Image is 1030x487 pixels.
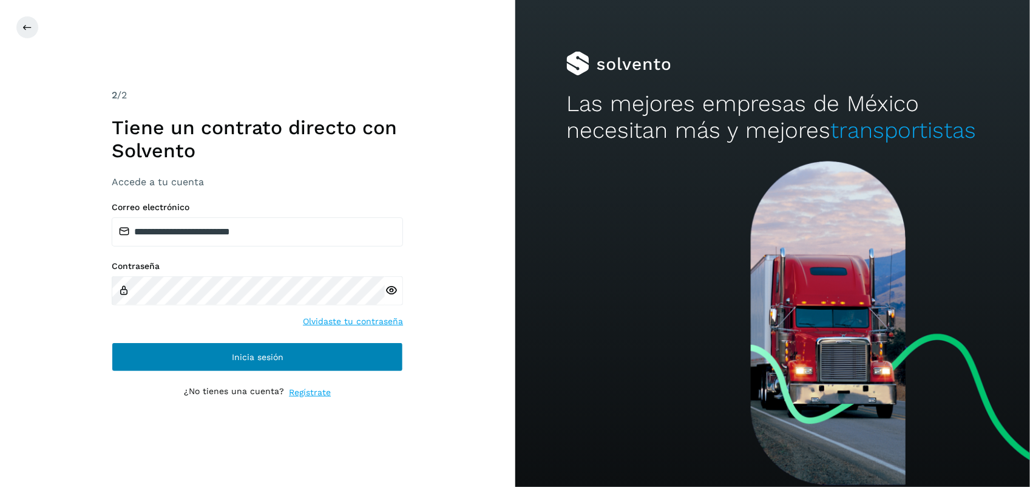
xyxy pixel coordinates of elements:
[112,89,117,101] span: 2
[112,176,403,188] h3: Accede a tu cuenta
[232,353,283,361] span: Inicia sesión
[112,202,403,213] label: Correo electrónico
[112,261,403,271] label: Contraseña
[566,90,978,145] h2: Las mejores empresas de México necesitan más y mejores
[112,116,403,163] h1: Tiene un contrato directo con Solvento
[303,315,403,328] a: Olvidaste tu contraseña
[112,88,403,103] div: /2
[184,386,284,399] p: ¿No tienes una cuenta?
[112,342,403,372] button: Inicia sesión
[830,117,976,143] span: transportistas
[289,386,331,399] a: Regístrate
